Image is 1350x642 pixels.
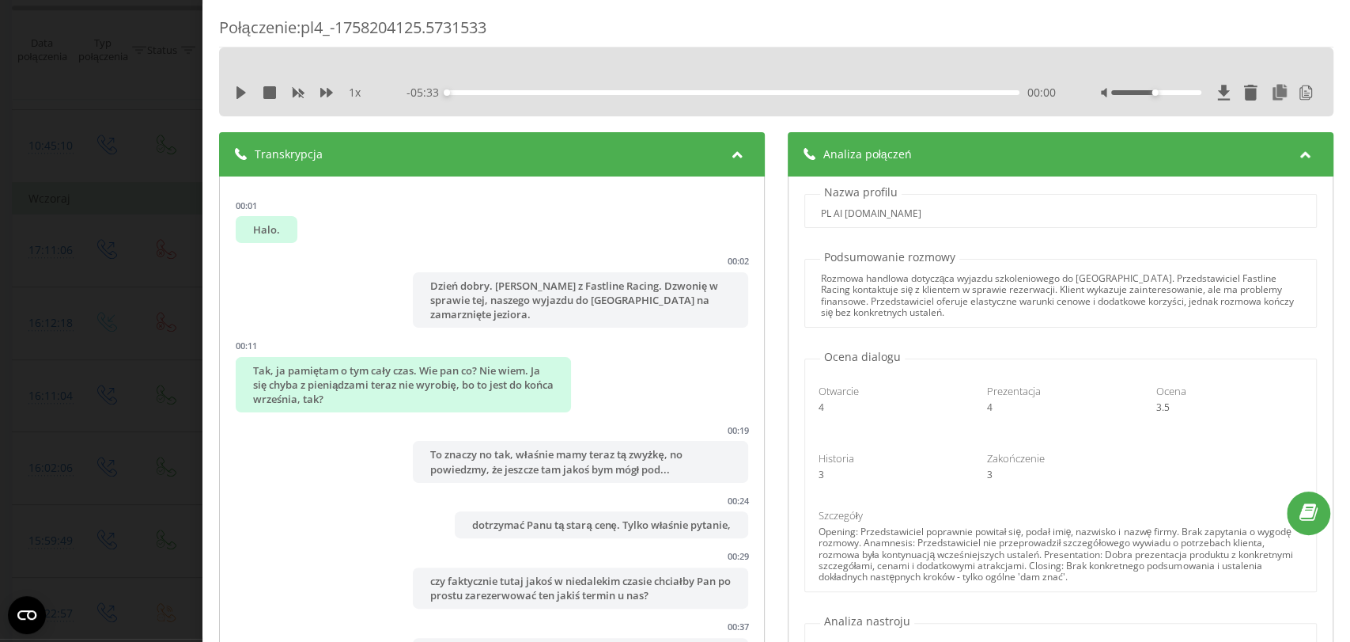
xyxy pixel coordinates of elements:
[820,349,905,365] p: Ocena dialogu
[455,511,748,538] div: dotrzymać Panu tą starą cenę. Tylko właśnie pytanie,
[987,384,1041,398] span: Prezentacja
[255,146,323,162] span: Transkrypcja
[236,340,257,351] div: 00:11
[820,614,914,629] p: Analiza nastroju
[236,357,571,413] div: Tak, ja pamiętam o tym cały czas. Wie pan co? Nie wiem. Ja się chyba z pieniądzami teraz nie wyro...
[349,85,361,101] span: 1 x
[236,216,297,243] div: Halo.
[987,451,1045,465] span: Zakończenie
[1151,89,1158,96] div: Accessibility label
[820,184,902,200] p: Nazwa profilu
[727,495,748,507] div: 00:24
[236,199,257,211] div: 00:01
[444,89,450,96] div: Accessibility label
[987,402,1133,413] div: 4
[819,526,1303,583] div: Opening: Przedstawiciel poprawnie powitał się, podał imię, nazwisko i nazwę firmy. Brak zapytania...
[823,146,912,162] span: Analiza połączeń
[727,550,748,562] div: 00:29
[821,273,1300,319] div: Rozmowa handlowa dotycząca wyjazdu szkoleniowego do [GEOGRAPHIC_DATA]. Przedstawiciel Fastline Ra...
[987,469,1133,481] div: 3
[727,255,748,267] div: 00:02
[819,384,859,398] span: Otwarcie
[819,451,854,465] span: Historia
[8,596,46,634] button: Open CMP widget
[1027,85,1056,101] span: 00:00
[727,621,748,633] div: 00:37
[219,17,1333,47] div: Połączenie : pl4_-1758204125.5731533
[413,272,748,329] div: Dzień dobry. [PERSON_NAME] z Fastline Racing. Dzwonię w sprawie tej, naszego wyjazdu do [GEOGRAPH...
[1156,384,1186,398] span: Ocena
[819,402,965,413] div: 4
[821,208,921,219] div: PL AI [DOMAIN_NAME]
[407,85,447,101] span: - 05:33
[727,424,748,436] div: 00:19
[1156,402,1303,413] div: 3.5
[819,469,965,481] div: 3
[820,249,959,265] p: Podsumowanie rozmowy
[413,568,748,609] div: czy faktycznie tutaj jakoś w niedalekim czasie chciałby Pan po prostu zarezerwować ten jakiś term...
[819,508,863,522] span: Szczegóły
[413,441,748,482] div: To znaczy no tak, właśnie mamy teraz tą zwyżkę, no powiedzmy, że jeszcze tam jakoś bym mógł pod...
